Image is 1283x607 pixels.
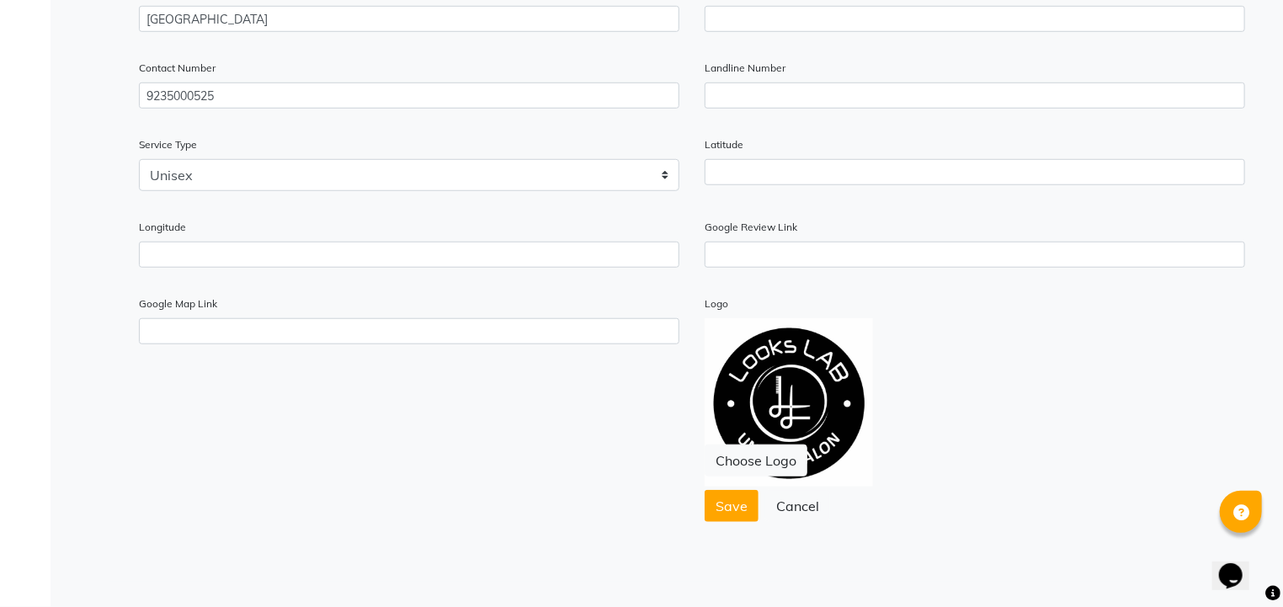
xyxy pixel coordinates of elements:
[705,137,743,152] label: Latitude
[139,220,186,235] label: Longitude
[705,318,873,487] img: 9k=
[705,296,728,311] label: Logo
[705,445,807,477] button: Choose Logo
[705,220,797,235] label: Google Review Link
[716,498,748,514] span: Save
[139,296,217,311] label: Google Map Link
[139,61,216,76] label: Contact Number
[765,490,830,522] button: Cancel
[705,61,785,76] label: Landline Number
[1212,540,1266,590] iframe: chat widget
[139,137,197,152] label: Service Type
[705,490,759,522] button: Save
